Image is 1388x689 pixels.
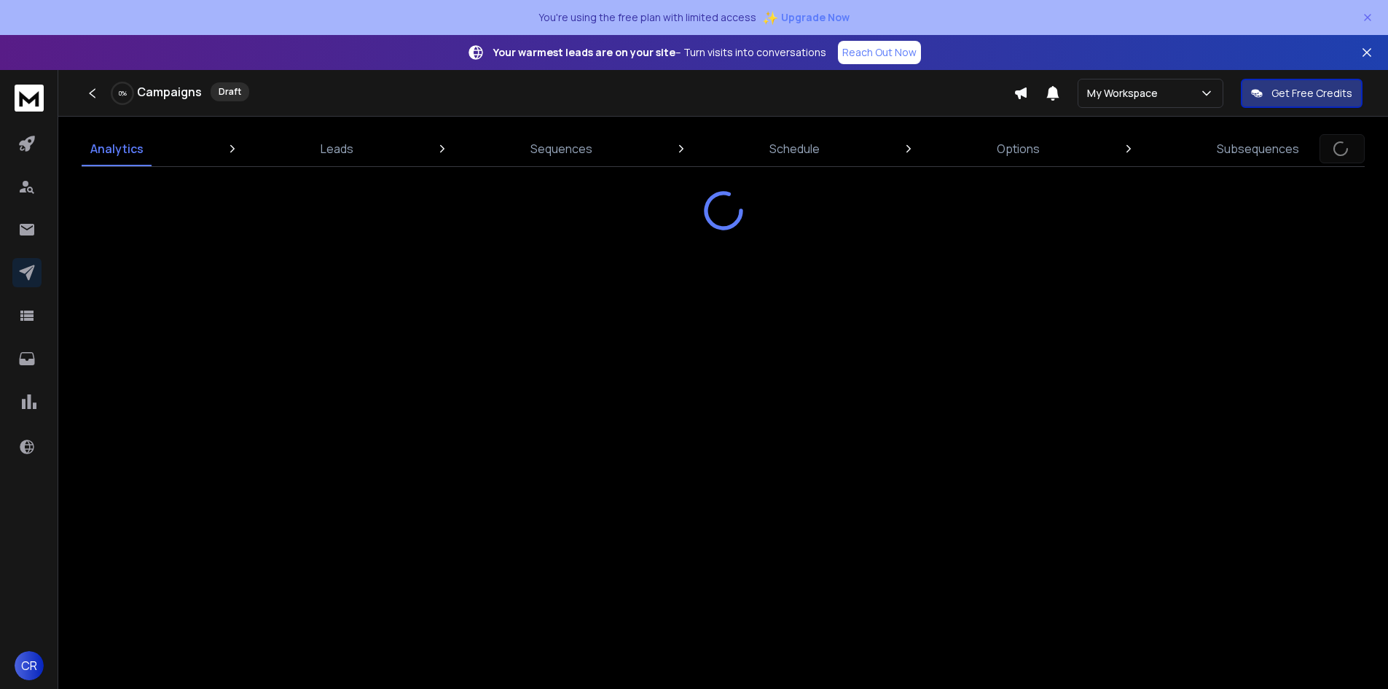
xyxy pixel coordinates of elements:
[838,41,921,64] a: Reach Out Now
[762,7,778,28] span: ✨
[1271,86,1352,101] p: Get Free Credits
[493,45,675,59] strong: Your warmest leads are on your site
[312,131,362,166] a: Leads
[842,45,917,60] p: Reach Out Now
[522,131,601,166] a: Sequences
[762,3,850,32] button: ✨Upgrade Now
[119,89,127,98] p: 0 %
[997,140,1040,157] p: Options
[15,651,44,680] button: CR
[988,131,1048,166] a: Options
[82,131,152,166] a: Analytics
[769,140,820,157] p: Schedule
[321,140,353,157] p: Leads
[781,10,850,25] span: Upgrade Now
[90,140,144,157] p: Analytics
[530,140,592,157] p: Sequences
[1208,131,1308,166] a: Subsequences
[493,45,826,60] p: – Turn visits into conversations
[1217,140,1299,157] p: Subsequences
[15,85,44,112] img: logo
[538,10,756,25] p: You're using the free plan with limited access
[1087,86,1164,101] p: My Workspace
[761,131,828,166] a: Schedule
[211,82,249,101] div: Draft
[1241,79,1362,108] button: Get Free Credits
[137,83,202,101] h1: Campaigns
